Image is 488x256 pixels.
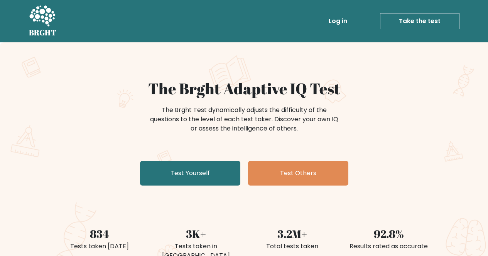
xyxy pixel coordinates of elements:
[140,161,240,186] a: Test Yourself
[29,28,57,37] h5: BRGHT
[249,242,336,251] div: Total tests taken
[326,13,350,29] a: Log in
[345,226,432,242] div: 92.8%
[56,242,143,251] div: Tests taken [DATE]
[56,79,432,98] h1: The Brght Adaptive IQ Test
[380,13,459,29] a: Take the test
[152,226,240,242] div: 3K+
[248,161,348,186] a: Test Others
[249,226,336,242] div: 3.2M+
[56,226,143,242] div: 834
[29,3,57,39] a: BRGHT
[148,105,341,133] div: The Brght Test dynamically adjusts the difficulty of the questions to the level of each test take...
[345,242,432,251] div: Results rated as accurate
